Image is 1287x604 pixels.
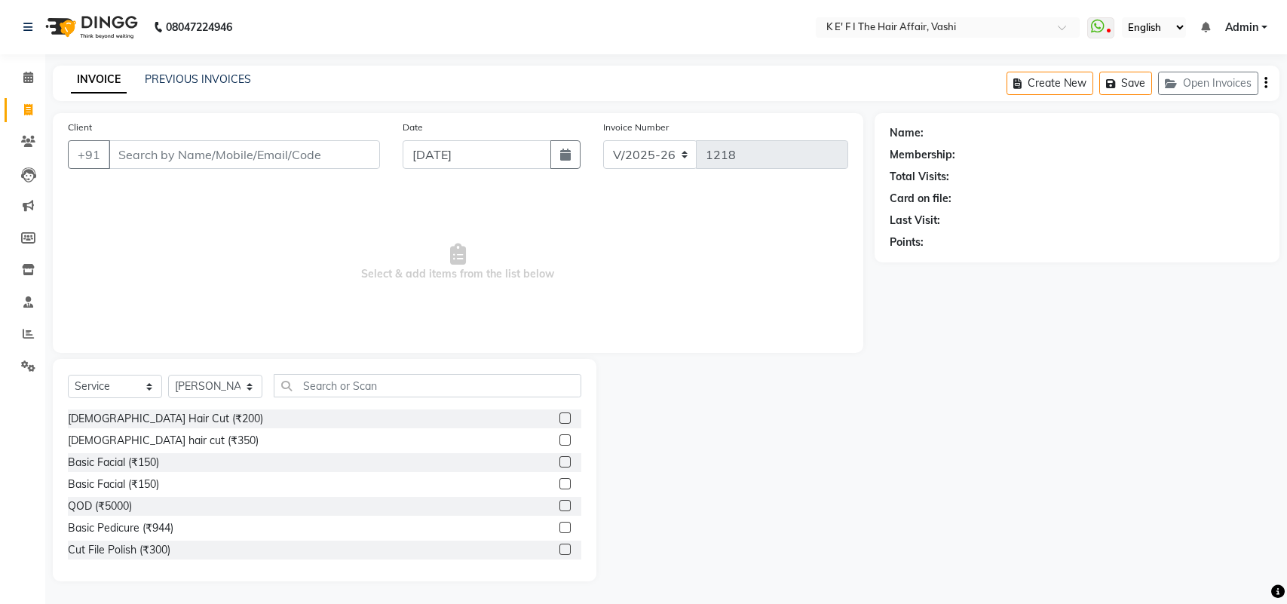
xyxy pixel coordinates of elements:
button: Create New [1007,72,1093,95]
a: INVOICE [71,66,127,94]
div: Name: [890,125,924,141]
button: Open Invoices [1158,72,1258,95]
div: Cut File Polish (₹300) [68,542,170,558]
div: QOD (₹5000) [68,498,132,514]
input: Search by Name/Mobile/Email/Code [109,140,380,169]
img: logo [38,6,142,48]
div: Basic Pedicure (₹944) [68,520,173,536]
span: Admin [1225,20,1258,35]
label: Client [68,121,92,134]
div: Basic Facial (₹150) [68,455,159,471]
b: 08047224946 [166,6,232,48]
div: Card on file: [890,191,951,207]
label: Date [403,121,423,134]
div: Points: [890,235,924,250]
button: +91 [68,140,110,169]
div: [DEMOGRAPHIC_DATA] hair cut (₹350) [68,433,259,449]
div: Total Visits: [890,169,949,185]
div: [DEMOGRAPHIC_DATA] Hair Cut (₹200) [68,411,263,427]
div: Membership: [890,147,955,163]
label: Invoice Number [603,121,669,134]
input: Search or Scan [274,374,581,397]
div: Last Visit: [890,213,940,228]
a: PREVIOUS INVOICES [145,72,251,86]
div: Basic Facial (₹150) [68,477,159,492]
button: Save [1099,72,1152,95]
span: Select & add items from the list below [68,187,848,338]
